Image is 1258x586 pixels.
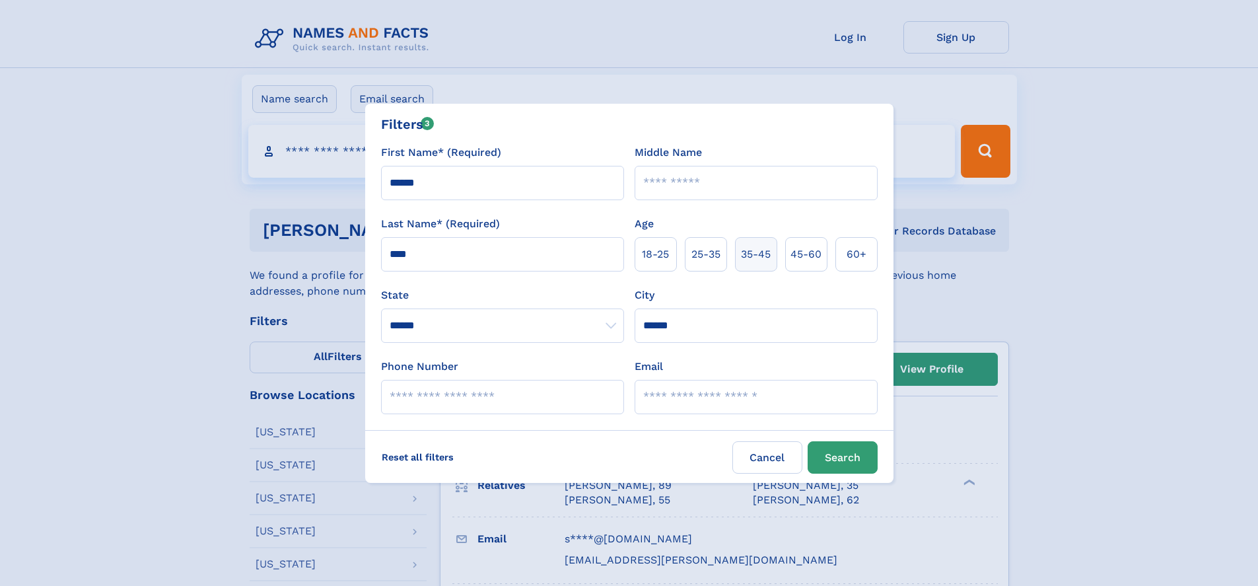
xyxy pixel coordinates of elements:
[635,145,702,161] label: Middle Name
[635,287,654,303] label: City
[847,246,866,262] span: 60+
[381,114,435,134] div: Filters
[635,216,654,232] label: Age
[808,441,878,474] button: Search
[373,441,462,473] label: Reset all filters
[381,145,501,161] label: First Name* (Required)
[741,246,771,262] span: 35‑45
[790,246,821,262] span: 45‑60
[381,216,500,232] label: Last Name* (Required)
[635,359,663,375] label: Email
[381,359,458,375] label: Phone Number
[381,287,624,303] label: State
[691,246,720,262] span: 25‑35
[642,246,669,262] span: 18‑25
[732,441,802,474] label: Cancel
